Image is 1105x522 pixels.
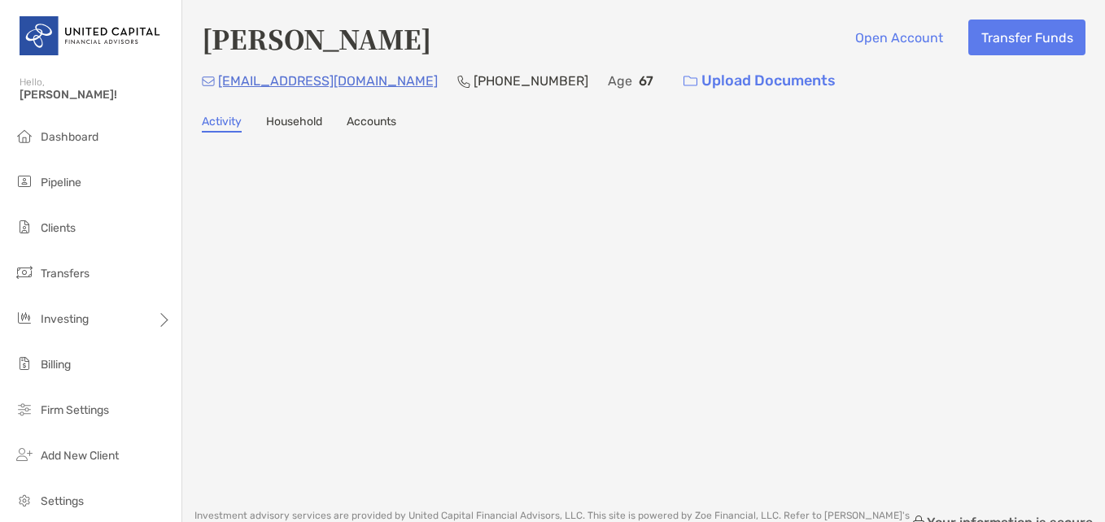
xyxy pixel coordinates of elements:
[202,20,431,57] h4: [PERSON_NAME]
[41,358,71,372] span: Billing
[457,75,470,88] img: Phone Icon
[41,449,119,463] span: Add New Client
[15,399,34,419] img: firm-settings icon
[20,88,172,102] span: [PERSON_NAME]!
[15,445,34,464] img: add_new_client icon
[41,176,81,189] span: Pipeline
[608,71,632,91] p: Age
[968,20,1085,55] button: Transfer Funds
[202,115,242,133] a: Activity
[218,71,438,91] p: [EMAIL_ADDRESS][DOMAIN_NAME]
[41,403,109,417] span: Firm Settings
[639,71,653,91] p: 67
[347,115,396,133] a: Accounts
[20,7,162,65] img: United Capital Logo
[15,308,34,328] img: investing icon
[842,20,955,55] button: Open Account
[41,267,90,281] span: Transfers
[41,221,76,235] span: Clients
[266,115,322,133] a: Household
[15,263,34,282] img: transfers icon
[41,312,89,326] span: Investing
[474,71,588,91] p: [PHONE_NUMBER]
[15,217,34,237] img: clients icon
[15,490,34,510] img: settings icon
[684,76,697,87] img: button icon
[15,172,34,191] img: pipeline icon
[673,63,846,98] a: Upload Documents
[41,494,84,508] span: Settings
[15,354,34,373] img: billing icon
[202,76,215,86] img: Email Icon
[41,130,98,144] span: Dashboard
[15,126,34,146] img: dashboard icon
